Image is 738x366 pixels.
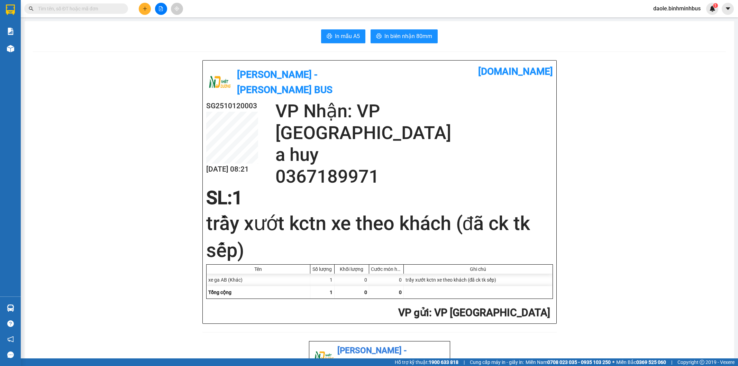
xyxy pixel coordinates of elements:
span: message [7,351,14,358]
span: caret-down [725,6,731,12]
img: solution-icon [7,28,14,35]
sup: 1 [713,3,718,8]
button: caret-down [722,3,734,15]
span: 0 [399,290,402,295]
div: Khối lượng [336,266,367,272]
span: 0 [364,290,367,295]
div: 1 [310,274,335,286]
span: In mẫu A5 [335,32,360,40]
h2: [DATE] 08:21 [206,164,258,175]
span: printer [327,33,332,40]
span: 1 [714,3,717,8]
div: Ghi chú [406,266,551,272]
img: warehouse-icon [7,304,14,312]
img: icon-new-feature [709,6,716,12]
span: Miền Bắc [616,358,666,366]
div: Cước món hàng [371,266,402,272]
span: Cung cấp máy in - giấy in: [470,358,524,366]
div: 0 [335,274,369,286]
span: search [29,6,34,11]
span: ⚪️ [612,361,614,364]
button: printerIn biên nhận 80mm [371,29,438,43]
img: logo-vxr [6,4,15,15]
div: trầy xướt kctn xe theo khách (đã ck tk sếp) [404,274,553,286]
span: plus [143,6,147,11]
h2: a huy [275,144,553,166]
div: xe ga AB (Khác) [207,274,310,286]
span: Hỗ trợ kỹ thuật: [395,358,458,366]
div: Số lượng [312,266,332,272]
img: logo.jpg [206,66,234,100]
span: 1 [232,187,243,209]
span: file-add [158,6,163,11]
div: Tên [208,266,308,272]
strong: 0369 525 060 [636,359,666,365]
b: [PERSON_NAME] - [PERSON_NAME] Bus [237,69,332,95]
button: printerIn mẫu A5 [321,29,365,43]
span: | [671,358,672,366]
span: aim [174,6,179,11]
b: [DOMAIN_NAME] [478,66,553,77]
span: printer [376,33,382,40]
h2: SG2510120003 [206,100,258,112]
span: Tổng cộng [208,290,231,295]
span: question-circle [7,320,14,327]
span: daole.binhminhbus [648,4,706,13]
h1: trầy xướt kctn xe theo khách (đã ck tk sếp) [206,210,553,264]
span: SL: [206,187,232,209]
button: aim [171,3,183,15]
span: 1 [330,290,332,295]
span: In biên nhận 80mm [384,32,432,40]
span: notification [7,336,14,342]
span: | [464,358,465,366]
input: Tìm tên, số ĐT hoặc mã đơn [38,5,120,12]
span: Miền Nam [526,358,611,366]
h2: : VP [GEOGRAPHIC_DATA] [206,306,550,320]
span: VP gửi [398,306,429,319]
strong: 1900 633 818 [429,359,458,365]
span: copyright [700,360,704,365]
h2: 0367189971 [275,166,553,187]
strong: 0708 023 035 - 0935 103 250 [547,359,611,365]
div: 0 [369,274,404,286]
button: plus [139,3,151,15]
img: warehouse-icon [7,45,14,52]
button: file-add [155,3,167,15]
h2: VP Nhận: VP [GEOGRAPHIC_DATA] [275,100,553,144]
